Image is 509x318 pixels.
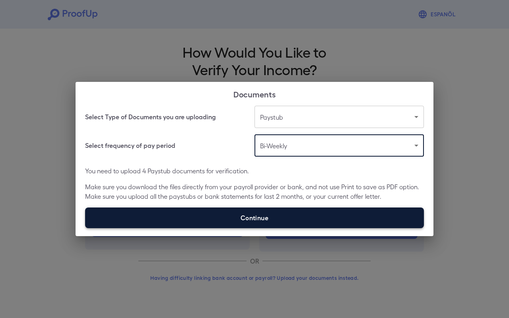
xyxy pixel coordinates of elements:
[254,106,424,128] div: Paystub
[85,166,424,176] p: You need to upload 4 Paystub documents for verification.
[85,207,424,228] label: Continue
[85,182,424,201] p: Make sure you download the files directly from your payroll provider or bank, and not use Print t...
[254,134,424,157] div: Bi-Weekly
[85,112,216,122] h6: Select Type of Documents you are uploading
[76,82,433,106] h2: Documents
[85,141,175,150] h6: Select frequency of pay period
